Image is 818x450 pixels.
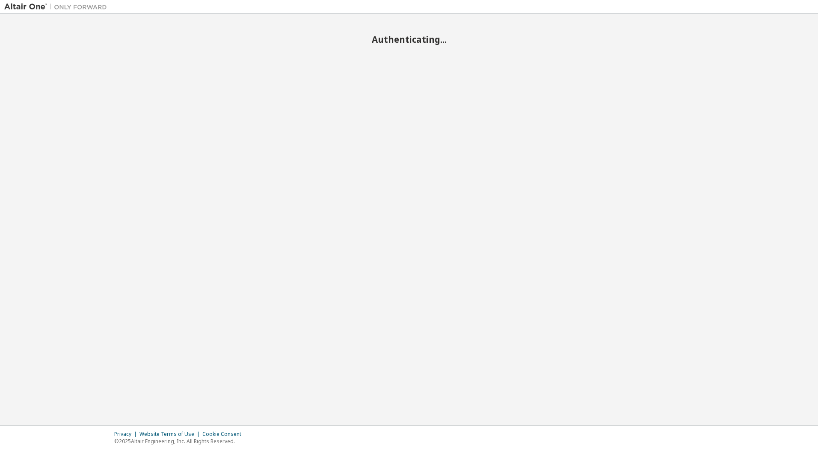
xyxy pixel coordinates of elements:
[139,431,202,438] div: Website Terms of Use
[114,431,139,438] div: Privacy
[202,431,246,438] div: Cookie Consent
[114,438,246,445] p: © 2025 Altair Engineering, Inc. All Rights Reserved.
[4,3,111,11] img: Altair One
[4,34,814,45] h2: Authenticating...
